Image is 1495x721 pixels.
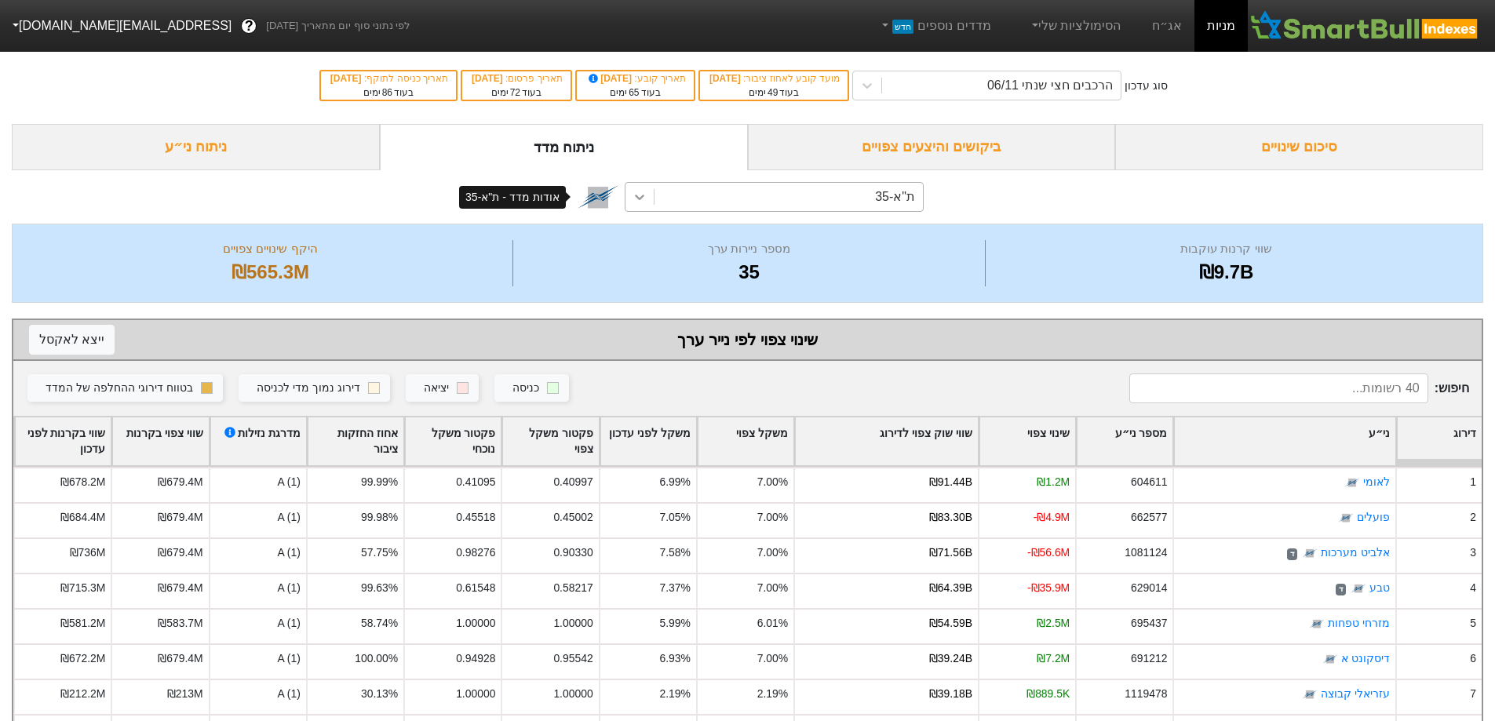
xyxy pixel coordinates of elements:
[1321,688,1390,701] a: עזריאלי קבוצה
[209,502,306,537] div: A (1)
[1321,547,1390,559] a: אלביט מערכות
[929,544,972,561] div: ₪71.56B
[1302,546,1318,562] img: tase link
[586,73,635,84] span: [DATE]
[757,615,788,632] div: 6.01%
[158,474,202,490] div: ₪679.4M
[892,20,913,34] span: חדש
[158,650,202,667] div: ₪679.4M
[459,186,566,209] div: אודות מדד - ת"א-35
[1034,509,1070,526] div: -₪4.9M
[757,650,788,667] div: 7.00%
[708,86,840,100] div: בעוד ימים
[27,374,223,402] button: בטווח דירוגי ההחלפה של המדד
[60,509,105,526] div: ₪684.4M
[1131,650,1167,667] div: 691212
[553,686,593,702] div: 1.00000
[1338,511,1354,526] img: tase link
[1363,476,1390,489] a: לאומי
[585,86,686,100] div: בעוד ימים
[979,417,1075,466] div: Toggle SortBy
[1131,580,1167,596] div: 629014
[660,580,691,596] div: 7.37%
[29,325,115,355] button: ייצא לאקסל
[1037,615,1070,632] div: ₪2.5M
[1037,474,1070,490] div: ₪1.2M
[361,544,398,561] div: 57.75%
[553,650,593,667] div: 0.95542
[1115,124,1483,170] div: סיכום שינויים
[222,425,301,458] div: מדרגת נזילות
[1125,78,1168,94] div: סוג עדכון
[757,474,788,490] div: 7.00%
[1026,686,1070,702] div: ₪889.5K
[361,580,398,596] div: 99.63%
[1125,544,1167,561] div: 1081124
[629,87,639,98] span: 65
[929,580,972,596] div: ₪64.39B
[698,417,793,466] div: Toggle SortBy
[1336,584,1346,596] span: ד
[456,615,495,632] div: 1.00000
[929,509,972,526] div: ₪83.30B
[361,615,398,632] div: 58.74%
[405,417,501,466] div: Toggle SortBy
[987,76,1113,95] div: הרכבים חצי שנתי 06/11
[1397,417,1482,466] div: Toggle SortBy
[1023,10,1128,42] a: הסימולציות שלי
[768,87,778,98] span: 49
[60,650,105,667] div: ₪672.2M
[929,650,972,667] div: ₪39.24B
[1129,373,1428,403] input: 40 רשומות...
[239,374,390,402] button: דירוג נמוך מדי לכניסה
[361,686,398,702] div: 30.13%
[660,509,691,526] div: 7.05%
[456,686,495,702] div: 1.00000
[158,544,202,561] div: ₪679.4M
[1077,417,1172,466] div: Toggle SortBy
[382,87,392,98] span: 86
[1470,686,1476,702] div: 7
[1341,653,1390,665] a: דיסקונט א
[1027,544,1070,561] div: -₪56.6M
[210,417,306,466] div: Toggle SortBy
[660,544,691,561] div: 7.58%
[553,615,593,632] div: 1.00000
[330,73,364,84] span: [DATE]
[60,615,105,632] div: ₪581.2M
[1131,615,1167,632] div: 695437
[553,474,593,490] div: 0.40997
[456,509,495,526] div: 0.45518
[158,580,202,596] div: ₪679.4M
[1322,652,1338,668] img: tase link
[70,544,106,561] div: ₪736M
[1174,417,1395,466] div: Toggle SortBy
[32,240,509,258] div: היקף שינויים צפויים
[32,258,509,286] div: ₪565.3M
[60,686,105,702] div: ₪212.2M
[929,686,972,702] div: ₪39.18B
[424,380,449,397] div: יציאה
[209,608,306,643] div: A (1)
[1470,615,1476,632] div: 5
[517,258,981,286] div: 35
[660,474,691,490] div: 6.99%
[257,380,360,397] div: דירוג נמוך מדי לכניסה
[266,18,410,34] span: לפי נתוני סוף יום מתאריך [DATE]
[990,258,1463,286] div: ₪9.7B
[1357,512,1390,524] a: פועלים
[1351,581,1366,597] img: tase link
[112,417,208,466] div: Toggle SortBy
[660,615,691,632] div: 5.99%
[600,417,696,466] div: Toggle SortBy
[1129,373,1469,403] span: חיפוש :
[209,467,306,502] div: A (1)
[60,580,105,596] div: ₪715.3M
[757,580,788,596] div: 7.00%
[60,474,105,490] div: ₪678.2M
[158,509,202,526] div: ₪679.4M
[1470,580,1476,596] div: 4
[1470,544,1476,561] div: 3
[472,73,505,84] span: [DATE]
[12,124,380,170] div: ניתוח ני״ע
